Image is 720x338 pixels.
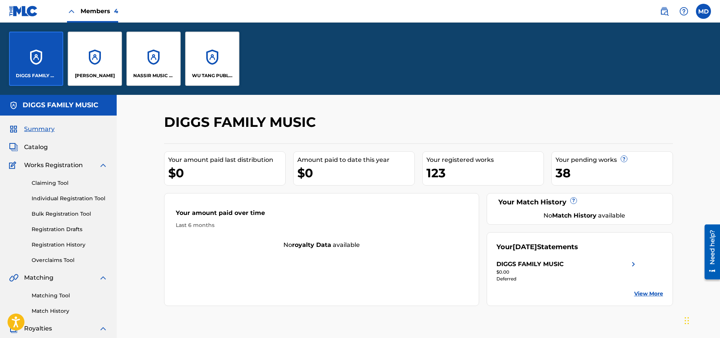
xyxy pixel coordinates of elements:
[682,302,720,338] iframe: Chat Widget
[496,260,564,269] div: DIGGS FAMILY MUSIC
[24,125,55,134] span: Summary
[23,101,98,110] h5: DIGGS FAMILY MUSIC
[292,241,331,248] strong: royalty data
[24,273,53,282] span: Matching
[685,309,689,332] div: Drag
[9,6,38,17] img: MLC Logo
[660,7,669,16] img: search
[634,290,663,298] a: View More
[621,156,627,162] span: ?
[506,211,663,220] div: No available
[9,125,55,134] a: SummarySummary
[9,125,18,134] img: Summary
[192,72,233,79] p: WU TANG PUBLISHING INC
[9,161,19,170] img: Works Registration
[699,222,720,282] iframe: Resource Center
[496,260,638,282] a: DIGGS FAMILY MUSICright chevron icon$0.00Deferred
[32,307,108,315] a: Match History
[168,155,285,164] div: Your amount paid last distribution
[164,114,320,131] h2: DIGGS FAMILY MUSIC
[67,7,76,16] img: Close
[24,324,52,333] span: Royalties
[629,260,638,269] img: right chevron icon
[426,155,543,164] div: Your registered works
[185,32,239,86] a: AccountsWU TANG PUBLISHING INC
[99,161,108,170] img: expand
[496,197,663,207] div: Your Match History
[496,269,638,276] div: $0.00
[16,72,57,79] p: DIGGS FAMILY MUSIC
[168,164,285,181] div: $0
[68,32,122,86] a: Accounts[PERSON_NAME]
[32,210,108,218] a: Bulk Registration Tool
[496,276,638,282] div: Deferred
[75,72,115,79] p: Mitchell Diggs
[81,7,118,15] span: Members
[496,242,578,252] div: Your Statements
[32,179,108,187] a: Claiming Tool
[297,164,414,181] div: $0
[32,195,108,202] a: Individual Registration Tool
[297,155,414,164] div: Amount paid to date this year
[24,143,48,152] span: Catalog
[133,72,174,79] p: NASSIR MUSIC INC
[32,225,108,233] a: Registration Drafts
[32,256,108,264] a: Overclaims Tool
[9,143,48,152] a: CatalogCatalog
[9,101,18,110] img: Accounts
[679,7,688,16] img: help
[9,143,18,152] img: Catalog
[99,324,108,333] img: expand
[176,221,468,229] div: Last 6 months
[164,241,479,250] div: No available
[9,273,18,282] img: Matching
[114,8,118,15] span: 4
[32,241,108,249] a: Registration History
[24,161,83,170] span: Works Registration
[176,209,468,221] div: Your amount paid over time
[126,32,181,86] a: AccountsNASSIR MUSIC INC
[552,212,597,219] strong: Match History
[556,155,673,164] div: Your pending works
[99,273,108,282] img: expand
[513,243,537,251] span: [DATE]
[9,324,18,333] img: Royalties
[657,4,672,19] a: Public Search
[556,164,673,181] div: 38
[571,198,577,204] span: ?
[9,32,63,86] a: AccountsDIGGS FAMILY MUSIC
[676,4,691,19] div: Help
[696,4,711,19] div: User Menu
[32,292,108,300] a: Matching Tool
[426,164,543,181] div: 123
